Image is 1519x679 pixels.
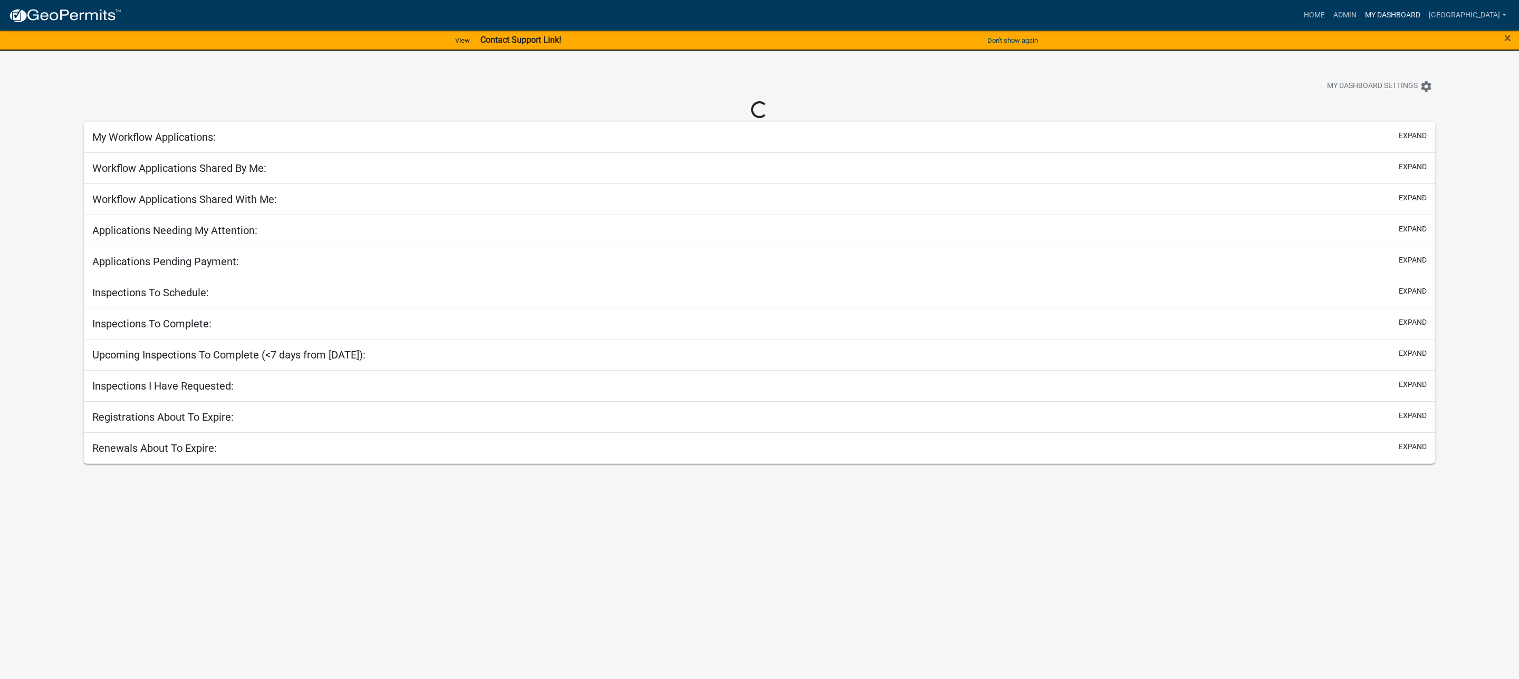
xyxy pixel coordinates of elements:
[1504,32,1511,44] button: Close
[1327,80,1418,93] span: My Dashboard Settings
[92,411,234,423] h5: Registrations About To Expire:
[480,35,561,45] strong: Contact Support Link!
[1399,441,1427,452] button: expand
[92,224,257,237] h5: Applications Needing My Attention:
[1399,410,1427,421] button: expand
[1399,224,1427,235] button: expand
[1399,255,1427,266] button: expand
[1361,5,1425,25] a: My Dashboard
[92,131,216,143] h5: My Workflow Applications:
[1300,5,1329,25] a: Home
[92,317,211,330] h5: Inspections To Complete:
[1420,80,1433,93] i: settings
[92,348,366,361] h5: Upcoming Inspections To Complete (<7 days from [DATE]):
[92,255,239,268] h5: Applications Pending Payment:
[1399,192,1427,203] button: expand
[92,442,217,454] h5: Renewals About To Expire:
[92,193,277,206] h5: Workflow Applications Shared With Me:
[1319,76,1441,96] button: My Dashboard Settingssettings
[1399,317,1427,328] button: expand
[92,162,266,174] h5: Workflow Applications Shared By Me:
[1399,348,1427,359] button: expand
[983,32,1042,49] button: Don't show again
[1399,286,1427,297] button: expand
[1425,5,1511,25] a: [GEOGRAPHIC_DATA]
[1399,161,1427,172] button: expand
[451,32,474,49] a: View
[1399,130,1427,141] button: expand
[1504,31,1511,45] span: ×
[92,380,234,392] h5: Inspections I Have Requested:
[1329,5,1361,25] a: Admin
[92,286,209,299] h5: Inspections To Schedule:
[1399,379,1427,390] button: expand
